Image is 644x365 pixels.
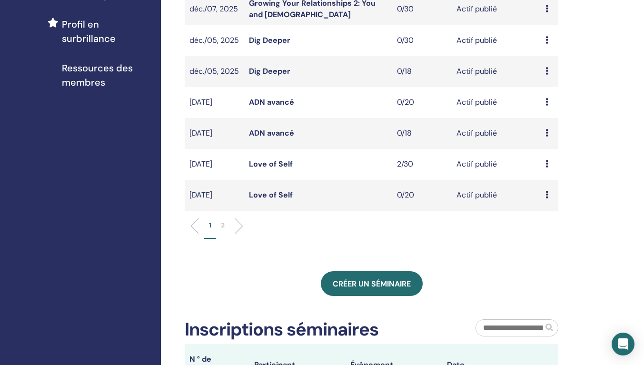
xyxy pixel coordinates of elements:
td: Actif publié [452,118,541,149]
td: 0/18 [392,118,452,149]
td: [DATE] [185,87,244,118]
p: 1 [209,220,211,230]
td: [DATE] [185,180,244,211]
span: Ressources des membres [62,61,153,89]
span: Profil en surbrillance [62,17,153,46]
td: [DATE] [185,149,244,180]
span: Créer un séminaire [333,279,411,289]
div: Open Intercom Messenger [612,333,634,355]
td: [DATE] [185,118,244,149]
td: Actif publié [452,180,541,211]
td: déc./05, 2025 [185,56,244,87]
a: Love of Self [249,190,293,200]
a: Love of Self [249,159,293,169]
a: Dig Deeper [249,35,290,45]
td: déc./05, 2025 [185,25,244,56]
a: ADN avancé [249,97,294,107]
td: 0/18 [392,56,452,87]
td: Actif publié [452,25,541,56]
td: 0/20 [392,180,452,211]
td: Actif publié [452,56,541,87]
td: 2/30 [392,149,452,180]
td: Actif publié [452,87,541,118]
td: 0/20 [392,87,452,118]
a: Dig Deeper [249,66,290,76]
a: Créer un séminaire [321,271,423,296]
a: ADN avancé [249,128,294,138]
td: Actif publié [452,149,541,180]
h2: Inscriptions séminaires [185,319,378,341]
td: 0/30 [392,25,452,56]
p: 2 [221,220,225,230]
